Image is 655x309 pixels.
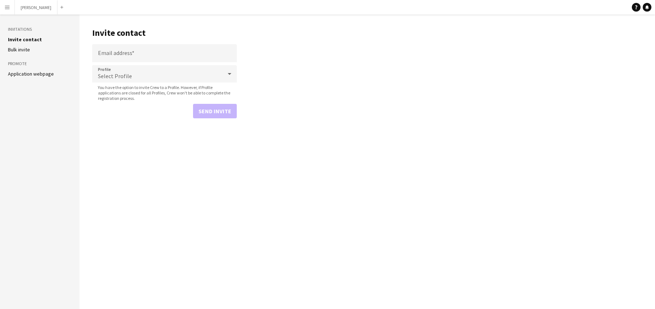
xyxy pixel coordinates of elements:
span: Select Profile [98,72,132,80]
a: Invite contact [8,36,42,43]
button: [PERSON_NAME] [15,0,57,14]
h3: Promote [8,60,72,67]
a: Application webpage [8,71,54,77]
a: Bulk invite [8,46,30,53]
span: You have the option to invite Crew to a Profile. However, if Profile applications are closed for ... [92,85,237,101]
h1: Invite contact [92,27,237,38]
h3: Invitations [8,26,72,33]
